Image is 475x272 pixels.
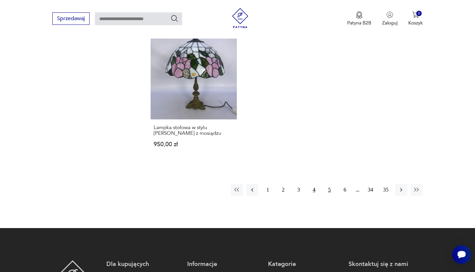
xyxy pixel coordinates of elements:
[268,260,342,268] p: Kategorie
[230,8,250,28] img: Patyna - sklep z meblami i dekoracjami vintage
[386,11,393,18] img: Ikonka użytkownika
[151,33,237,160] a: Lampka stołowa w stylu Tiffany odlew z mosiądzuLampka stołowa w stylu [PERSON_NAME] z mosiądzu950...
[380,184,392,196] button: 35
[52,17,90,21] a: Sprzedawaj
[262,184,274,196] button: 1
[364,184,376,196] button: 34
[347,11,371,26] a: Ikona medaluPatyna B2B
[323,184,335,196] button: 5
[382,11,398,26] button: Zaloguj
[52,12,90,25] button: Sprzedawaj
[170,14,178,22] button: Szukaj
[308,184,320,196] button: 4
[408,11,423,26] button: 0Koszyk
[412,11,419,18] img: Ikona koszyka
[349,260,423,268] p: Skontaktuj się z nami
[106,260,180,268] p: Dla kupujących
[416,11,422,16] div: 0
[347,11,371,26] button: Patyna B2B
[356,11,363,19] img: Ikona medalu
[452,245,471,264] iframe: Smartsupp widget button
[347,20,371,26] p: Patyna B2B
[293,184,305,196] button: 3
[408,20,423,26] p: Koszyk
[154,142,234,147] p: 950,00 zł
[277,184,289,196] button: 2
[339,184,351,196] button: 6
[154,125,234,136] h3: Lampka stołowa w stylu [PERSON_NAME] z mosiądzu
[382,20,398,26] p: Zaloguj
[187,260,261,268] p: Informacje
